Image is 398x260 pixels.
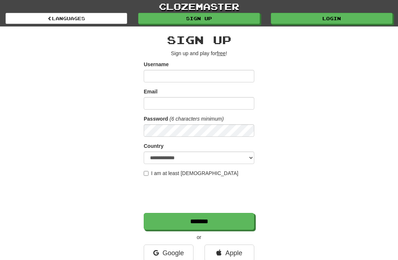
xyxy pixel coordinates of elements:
[144,115,168,122] label: Password
[144,181,256,209] iframe: reCAPTCHA
[144,171,149,176] input: I am at least [DEMOGRAPHIC_DATA]
[170,116,224,122] em: (6 characters minimum)
[144,142,164,150] label: Country
[144,170,238,177] label: I am at least [DEMOGRAPHIC_DATA]
[144,61,169,68] label: Username
[138,13,260,24] a: Sign up
[271,13,392,24] a: Login
[144,88,157,95] label: Email
[144,34,254,46] h2: Sign up
[144,50,254,57] p: Sign up and play for !
[6,13,127,24] a: Languages
[217,50,226,56] u: free
[144,234,254,241] p: or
